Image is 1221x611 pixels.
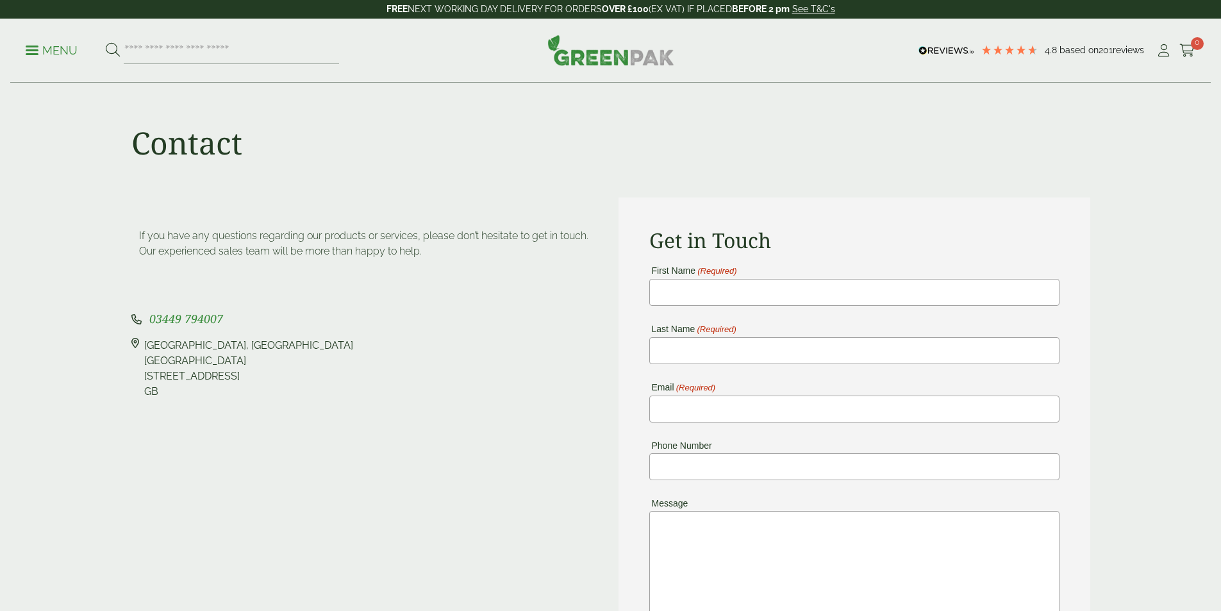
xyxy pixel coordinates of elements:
span: 03449 794007 [149,311,223,326]
label: Message [649,499,688,508]
i: My Account [1156,44,1172,57]
div: [GEOGRAPHIC_DATA], [GEOGRAPHIC_DATA] [GEOGRAPHIC_DATA] [STREET_ADDRESS] GB [144,338,353,399]
p: Menu [26,43,78,58]
h2: Get in Touch [649,228,1059,253]
label: Last Name [649,324,736,334]
span: Based on [1059,45,1099,55]
span: 0 [1191,37,1204,50]
i: Cart [1179,44,1195,57]
div: 4.79 Stars [981,44,1038,56]
img: GreenPak Supplies [547,35,674,65]
h1: Contact [131,124,242,162]
span: (Required) [696,325,736,334]
a: 03449 794007 [149,314,223,326]
strong: FREE [386,4,408,14]
span: (Required) [697,267,737,276]
p: If you have any questions regarding our products or services, please don’t hesitate to get in tou... [139,228,595,259]
strong: OVER £100 [602,4,649,14]
span: reviews [1113,45,1144,55]
strong: BEFORE 2 pm [732,4,790,14]
span: (Required) [675,383,715,392]
label: First Name [649,266,737,276]
span: 201 [1099,45,1113,55]
img: REVIEWS.io [918,46,974,55]
label: Phone Number [649,441,712,450]
a: 0 [1179,41,1195,60]
span: 4.8 [1045,45,1059,55]
a: See T&C's [792,4,835,14]
label: Email [649,383,716,392]
a: Menu [26,43,78,56]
